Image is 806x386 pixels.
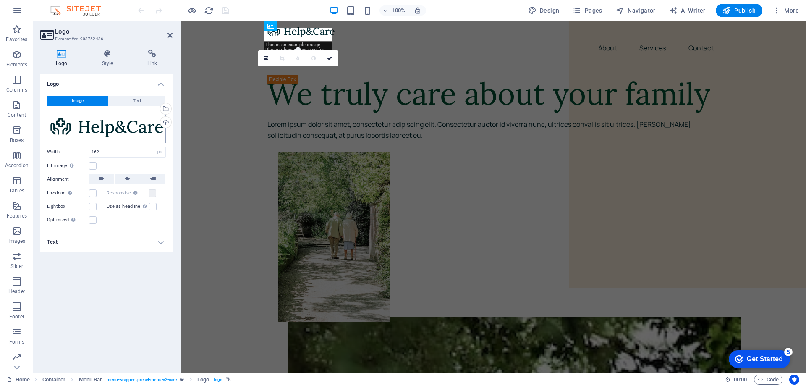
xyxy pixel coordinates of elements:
[47,150,89,154] label: Width
[197,375,209,385] span: Click to select. Double-click to edit
[379,5,409,16] button: 100%
[758,375,779,385] span: Code
[47,202,89,212] label: Lightbox
[72,96,84,106] span: Image
[55,28,173,35] h2: Logo
[7,4,68,22] div: Get Started 5 items remaining, 0% complete
[8,238,26,244] p: Images
[612,4,659,17] button: Navigator
[10,137,24,144] p: Boxes
[772,6,799,15] span: More
[725,375,747,385] h6: Session time
[306,50,322,66] a: Greyscale
[573,6,602,15] span: Pages
[740,376,741,383] span: :
[274,50,290,66] a: Crop mode
[392,5,406,16] h6: 100%
[204,6,214,16] i: Reload page
[322,50,338,66] a: Confirm ( Ctrl ⏎ )
[8,288,25,295] p: Header
[107,202,149,212] label: Use as headline
[226,377,231,382] i: This element is linked
[180,377,184,382] i: This element is a customizable preset
[42,375,66,385] span: Click to select. Double-click to edit
[528,6,560,15] span: Design
[9,339,24,345] p: Forms
[132,50,173,67] h4: Link
[414,7,421,14] i: On resize automatically adjust zoom level to fit chosen device.
[10,263,24,270] p: Slider
[7,213,27,219] p: Features
[47,188,89,198] label: Lazyload
[5,162,29,169] p: Accordion
[47,96,108,106] button: Image
[6,87,27,93] p: Columns
[42,375,231,385] nav: breadcrumb
[105,375,177,385] span: . menu-wrapper .preset-menu-v2-care
[666,4,709,17] button: AI Writer
[107,188,149,198] label: Responsive
[86,50,132,67] h4: Style
[40,50,86,67] h4: Logo
[525,4,563,17] button: Design
[108,96,165,106] button: Text
[62,2,71,10] div: 5
[79,375,102,385] span: Click to select. Double-click to edit
[187,5,197,16] button: Click here to leave preview mode and continue editing
[569,4,605,17] button: Pages
[734,375,747,385] span: 00 00
[204,5,214,16] button: reload
[212,375,222,385] span: . logo
[47,174,89,184] label: Alignment
[258,50,274,66] a: Select files from the file manager, stock photos, or upload file(s)
[55,35,156,43] h3: Element #ed-903752436
[40,232,173,252] h4: Text
[8,112,26,118] p: Content
[716,4,762,17] button: Publish
[789,375,799,385] button: Usercentrics
[769,4,802,17] button: More
[48,5,111,16] img: Editor Logo
[669,6,706,15] span: AI Writer
[722,6,756,15] span: Publish
[6,36,27,43] p: Favorites
[290,50,306,66] a: Blur
[525,4,563,17] div: Design (Ctrl+Alt+Y)
[264,42,332,63] div: This is an example image. Please choose your own for more options.
[6,61,28,68] p: Elements
[47,215,89,225] label: Optimized
[47,161,89,171] label: Fit image
[40,74,173,89] h4: Logo
[47,110,166,143] div: HelpCare_Logo.svg
[25,9,61,17] div: Get Started
[9,313,24,320] p: Footer
[7,375,30,385] a: Click to cancel selection. Double-click to open Pages
[754,375,782,385] button: Code
[616,6,656,15] span: Navigator
[133,96,141,106] span: Text
[9,187,24,194] p: Tables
